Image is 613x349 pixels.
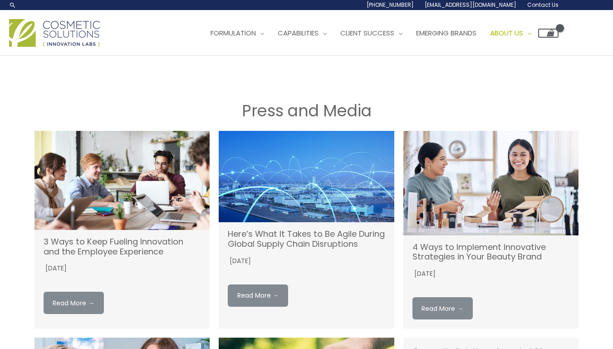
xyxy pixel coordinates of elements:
time: [DATE] [412,269,436,279]
span: Client Success [340,28,394,38]
span: About Us [490,28,523,38]
a: Read More → [412,297,473,319]
a: Search icon link [9,1,16,9]
a: 4 Ways to Implement Innovative Strategies in Your Beauty Brand [412,241,546,263]
a: Formulation [204,20,271,47]
a: Read More → (opens in a new tab) [44,292,104,314]
span: [PHONE_NUMBER] [367,1,414,9]
a: Capabilities [271,20,333,47]
a: (opens in a new tab) [34,131,210,229]
a: Client Success [333,20,409,47]
a: Read More → (opens in a new tab) [228,284,288,307]
a: Emerging Brands [409,20,483,47]
time: [DATE] [228,256,251,266]
span: Emerging Brands [416,28,476,38]
span: Contact Us [527,1,559,9]
a: (opens in a new tab) [219,131,394,222]
nav: Site Navigation [197,20,559,47]
span: Formulation [211,28,256,38]
a: View Shopping Cart, empty [538,29,559,38]
span: Capabilities [278,28,319,38]
a: 3 Ways to Keep Fueling Innovation and the Employee Experience (opens in a new tab) [44,236,183,257]
a: Here’s What It Takes to Be Agile During Global Supply Chain Disruptions [228,228,385,249]
img: 3 Ways to Keep Fueling Innovation and the Employee Experience [34,131,210,229]
h1: Press and Media [34,100,579,122]
a: About Us [483,20,538,47]
img: Cosmetic Solutions Logo [9,19,100,47]
span: [EMAIL_ADDRESS][DOMAIN_NAME] [425,1,516,9]
time: [DATE] [44,263,67,274]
